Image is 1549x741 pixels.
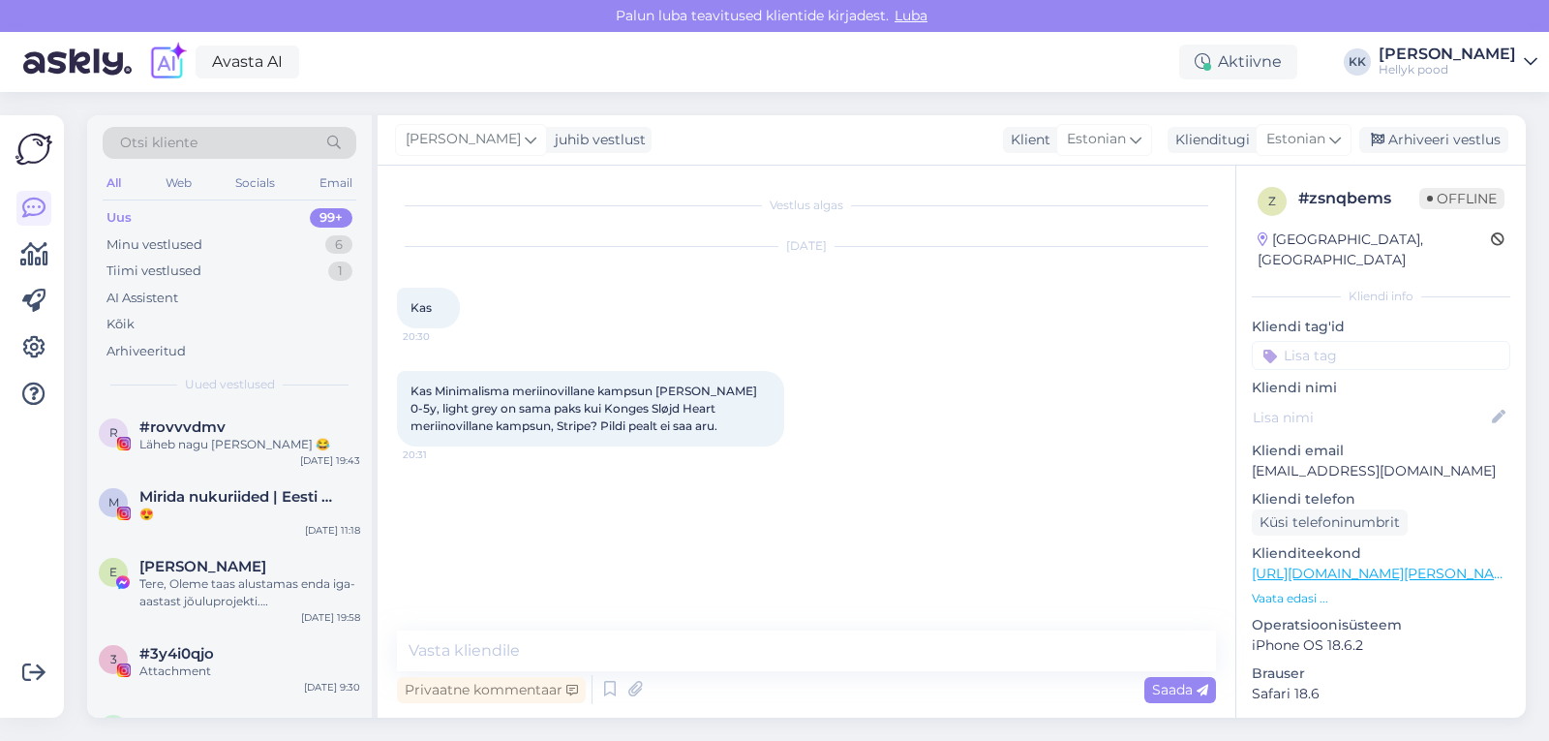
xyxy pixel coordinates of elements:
[1252,288,1510,305] div: Kliendi info
[231,170,279,196] div: Socials
[139,715,266,732] span: Clara Dongo
[1359,127,1508,153] div: Arhiveeri vestlus
[1252,509,1408,536] div: Küsi telefoninumbrit
[139,645,214,663] span: #3y4i0qjo
[1419,188,1504,209] span: Offline
[1252,378,1510,398] p: Kliendi nimi
[305,523,360,538] div: [DATE] 11:18
[106,289,178,308] div: AI Assistent
[139,558,266,575] span: Emili Jürgen
[1067,129,1126,150] span: Estonian
[397,237,1216,255] div: [DATE]
[397,197,1216,214] div: Vestlus algas
[1252,684,1510,704] p: Safari 18.6
[328,262,352,281] div: 1
[1179,45,1297,79] div: Aktiivne
[1252,441,1510,461] p: Kliendi email
[1258,230,1491,270] div: [GEOGRAPHIC_DATA], [GEOGRAPHIC_DATA]
[301,610,360,625] div: [DATE] 19:58
[547,130,646,150] div: juhib vestlust
[139,506,360,523] div: 😍
[162,170,196,196] div: Web
[1379,62,1516,77] div: Hellyk pood
[304,680,360,695] div: [DATE] 9:30
[106,235,202,255] div: Minu vestlused
[310,208,352,228] div: 99+
[300,453,360,468] div: [DATE] 19:43
[1152,681,1208,698] span: Saada
[109,565,117,579] span: E
[1266,129,1325,150] span: Estonian
[120,133,197,153] span: Otsi kliente
[1379,46,1516,62] div: [PERSON_NAME]
[106,315,135,334] div: Kõik
[106,208,132,228] div: Uus
[108,495,119,509] span: M
[1252,590,1510,607] p: Vaata edasi ...
[139,663,360,680] div: Attachment
[1252,565,1519,582] a: [URL][DOMAIN_NAME][PERSON_NAME]
[403,329,475,344] span: 20:30
[1252,664,1510,684] p: Brauser
[1003,130,1050,150] div: Klient
[325,235,352,255] div: 6
[1252,341,1510,370] input: Lisa tag
[103,170,125,196] div: All
[1298,187,1419,210] div: # zsnqbems
[1379,46,1537,77] a: [PERSON_NAME]Hellyk pood
[106,342,186,361] div: Arhiveeritud
[1252,317,1510,337] p: Kliendi tag'id
[1168,130,1250,150] div: Klienditugi
[403,448,475,462] span: 20:31
[410,300,432,315] span: Kas
[139,488,341,506] span: Mirida nukuriided | Eesti käsitöö 🇪🇪
[397,677,586,703] div: Privaatne kommentaar
[139,575,360,610] div: Tere, Oleme taas alustamas enda iga-aastast jõuluprojekti. [PERSON_NAME] saime kontaktid Tartu la...
[316,170,356,196] div: Email
[110,652,117,666] span: 3
[1268,194,1276,208] span: z
[139,436,360,453] div: Läheb nagu [PERSON_NAME] 😂
[196,46,299,78] a: Avasta AI
[15,131,52,168] img: Askly Logo
[147,42,188,82] img: explore-ai
[406,129,521,150] span: [PERSON_NAME]
[1344,48,1371,76] div: KK
[109,425,118,440] span: r
[1252,489,1510,509] p: Kliendi telefon
[1252,635,1510,656] p: iPhone OS 18.6.2
[1253,407,1488,428] input: Lisa nimi
[1252,615,1510,635] p: Operatsioonisüsteem
[1252,461,1510,481] p: [EMAIL_ADDRESS][DOMAIN_NAME]
[889,7,933,24] span: Luba
[106,262,201,281] div: Tiimi vestlused
[410,384,760,433] span: Kas Minimalisma meriinovillane kampsun [PERSON_NAME] 0-5y, light grey on sama paks kui Konges Slø...
[139,418,226,436] span: #rovvvdmv
[1252,543,1510,564] p: Klienditeekond
[185,376,275,393] span: Uued vestlused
